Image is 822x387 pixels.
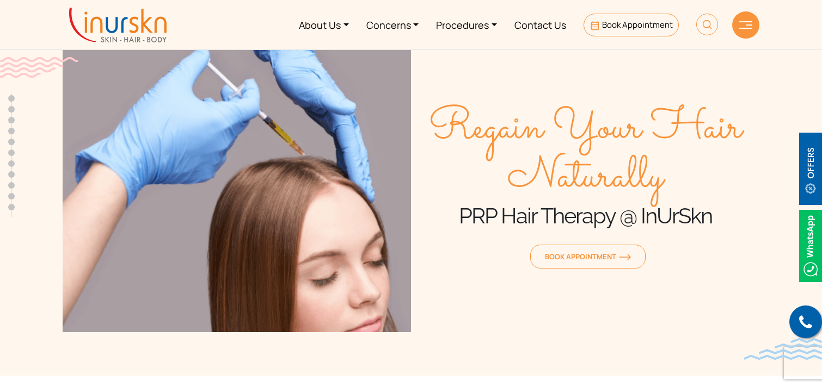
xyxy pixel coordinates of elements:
a: Whatsappicon [799,239,822,251]
span: Book Appointment [545,252,631,261]
a: About Us [290,4,358,45]
h1: PRP Hair Therapy @ InUrSkn [411,202,759,229]
a: Concerns [358,4,428,45]
span: Book Appointment [602,19,673,30]
img: inurskn-logo [69,8,167,42]
a: Book Appointment [584,14,679,36]
a: Book Appointmentorange-arrow [530,245,646,269]
a: Contact Us [506,4,575,45]
img: offerBt [799,133,822,205]
span: Regain Your Hair Naturally [411,104,759,202]
img: Whatsappicon [799,210,822,282]
img: HeaderSearch [696,14,718,35]
img: hamLine.svg [739,21,752,29]
img: orange-arrow [619,254,631,260]
img: bluewave [744,338,822,360]
a: Procedures [427,4,506,45]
